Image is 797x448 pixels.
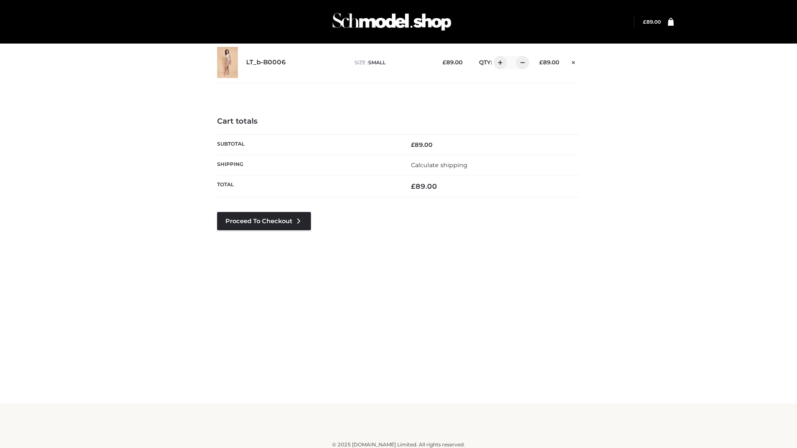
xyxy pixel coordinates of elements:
bdi: 89.00 [443,59,462,66]
bdi: 89.00 [539,59,559,66]
h4: Cart totals [217,117,580,126]
bdi: 89.00 [411,182,437,190]
a: Remove this item [567,56,580,67]
p: size : [354,59,430,66]
a: Calculate shipping [411,161,467,169]
span: £ [443,59,446,66]
span: £ [643,19,646,25]
a: £89.00 [643,19,661,25]
span: £ [411,141,415,149]
span: SMALL [368,59,386,66]
a: LT_b-B0006 [246,58,286,66]
th: Total [217,175,398,197]
div: QTY: [471,56,526,69]
span: £ [539,59,543,66]
th: Subtotal [217,134,398,155]
bdi: 89.00 [643,19,661,25]
bdi: 89.00 [411,141,433,149]
th: Shipping [217,155,398,175]
img: Schmodel Admin 964 [330,5,454,38]
a: Proceed to Checkout [217,212,311,230]
span: £ [411,182,416,190]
